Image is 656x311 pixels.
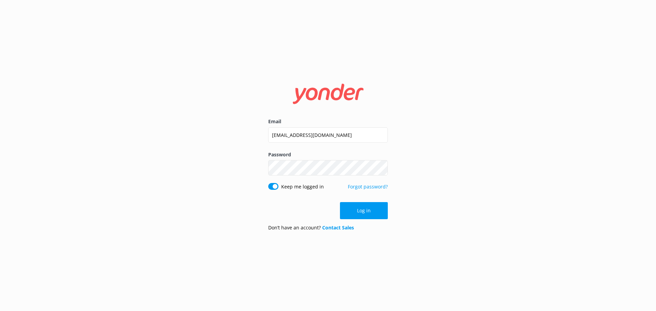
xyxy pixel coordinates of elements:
input: user@emailaddress.com [268,127,388,143]
label: Keep me logged in [281,183,324,190]
label: Password [268,151,388,158]
a: Contact Sales [322,224,354,231]
button: Log in [340,202,388,219]
a: Forgot password? [348,183,388,190]
p: Don’t have an account? [268,224,354,231]
label: Email [268,118,388,125]
button: Show password [374,161,388,175]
